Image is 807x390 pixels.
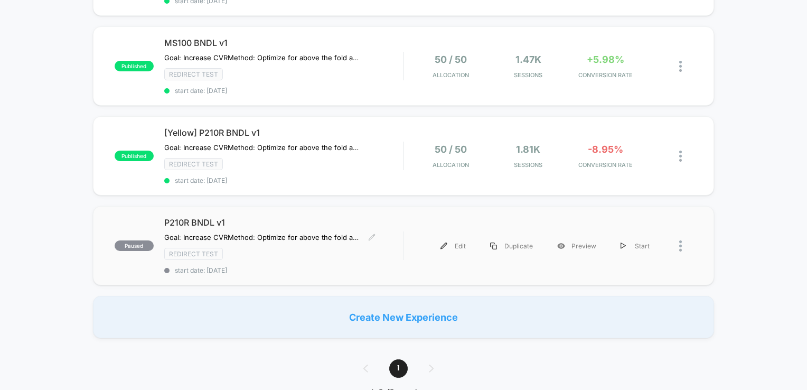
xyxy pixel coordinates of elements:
[478,234,545,258] div: Duplicate
[5,209,22,226] button: Play, NEW DEMO 2025-VEED.mp4
[164,143,360,152] span: Goal: Increase CVRMethod: Optimize for above the fold actions. Reduces customer frictions and all...
[569,161,642,169] span: CONVERSION RATE
[608,234,662,258] div: Start
[164,53,360,62] span: Goal: Increase CVRMethod: Optimize for above the fold actions. Reduces customer frictions and all...
[679,240,682,252] img: close
[440,243,447,249] img: menu
[569,71,642,79] span: CONVERSION RATE
[679,151,682,162] img: close
[164,248,223,260] span: Redirect Test
[492,161,565,169] span: Sessions
[8,195,406,205] input: Seek
[164,158,223,170] span: Redirect Test
[164,233,360,242] span: Goal: Increase CVRMethod: Optimize for above the fold actions. Reduces customer frictions and all...
[115,151,154,161] span: published
[164,127,403,138] span: [Yellow] P210R BNDL v1
[428,234,478,258] div: Edit
[545,234,608,258] div: Preview
[335,213,367,223] input: Volume
[492,71,565,79] span: Sessions
[433,161,469,169] span: Allocation
[516,144,540,155] span: 1.81k
[164,38,403,48] span: MS100 BNDL v1
[433,71,469,79] span: Allocation
[679,61,682,72] img: close
[435,54,467,65] span: 50 / 50
[164,217,403,228] span: P210R BNDL v1
[193,103,219,128] button: Play, NEW DEMO 2025-VEED.mp4
[435,144,467,155] span: 50 / 50
[93,296,715,338] div: Create New Experience
[587,54,624,65] span: +5.98%
[261,212,285,224] div: Current time
[164,177,403,184] span: start date: [DATE]
[287,212,315,224] div: Duration
[164,68,223,80] span: Redirect Test
[621,243,626,249] img: menu
[588,144,623,155] span: -8.95%
[164,87,403,95] span: start date: [DATE]
[490,243,497,249] img: menu
[389,359,408,378] span: 1
[115,240,154,251] span: paused
[164,266,403,274] span: start date: [DATE]
[115,61,154,71] span: published
[515,54,541,65] span: 1.47k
